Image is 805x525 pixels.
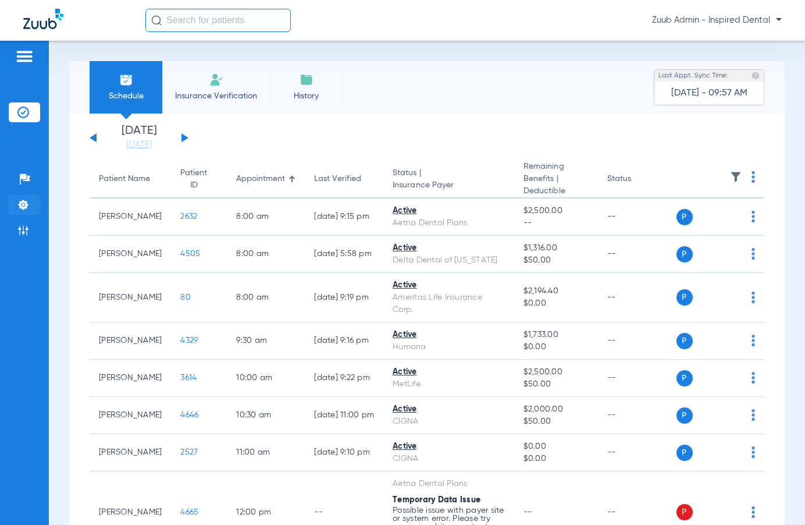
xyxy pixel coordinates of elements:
div: Active [393,329,505,341]
span: P [676,246,693,262]
span: P [676,289,693,306]
span: 80 [180,293,191,301]
span: -- [523,508,532,516]
span: [DATE] - 09:57 AM [671,87,747,99]
div: Active [393,242,505,254]
span: Schedule [98,90,154,102]
span: P [676,370,693,386]
div: Aetna Dental Plans [393,217,505,229]
span: Last Appt. Sync Time: [658,70,728,81]
td: -- [598,322,676,360]
td: [PERSON_NAME] [90,397,171,434]
span: 3614 [180,374,197,382]
td: [PERSON_NAME] [90,198,171,236]
div: CIGNA [393,416,505,428]
div: Ameritas Life Insurance Corp. [393,292,505,316]
span: 2632 [180,212,197,221]
td: 10:30 AM [227,397,305,434]
li: [DATE] [104,125,174,151]
div: Last Verified [314,173,361,185]
div: Patient Name [99,173,162,185]
td: [DATE] 5:58 PM [305,236,383,273]
td: [DATE] 11:00 PM [305,397,383,434]
span: 2527 [180,448,198,456]
span: $0.00 [523,341,589,353]
span: $2,194.40 [523,285,589,297]
img: group-dot-blue.svg [751,211,755,222]
td: [DATE] 9:15 PM [305,198,383,236]
td: [PERSON_NAME] [90,322,171,360]
div: Active [393,366,505,378]
span: Deductible [523,185,589,197]
div: Patient ID [180,167,207,191]
img: Zuub Logo [23,9,63,29]
span: $0.00 [523,441,589,453]
img: group-dot-blue.svg [751,372,755,384]
td: 8:00 AM [227,273,305,322]
div: Patient ID [180,167,218,191]
span: $2,500.00 [523,366,589,378]
span: $2,500.00 [523,205,589,217]
span: -- [523,217,589,229]
td: 8:00 AM [227,236,305,273]
div: Patient Name [99,173,150,185]
div: Active [393,279,505,292]
div: Last Verified [314,173,374,185]
img: group-dot-blue.svg [751,409,755,421]
span: P [676,333,693,349]
img: group-dot-blue.svg [751,446,755,458]
span: $2,000.00 [523,403,589,416]
img: filter.svg [730,171,742,183]
th: Status | [383,161,514,198]
img: Manual Insurance Verification [209,73,223,87]
span: $50.00 [523,254,589,267]
span: $1,316.00 [523,242,589,254]
span: Zuub Admin - Inspired Dental [652,15,782,26]
img: group-dot-blue.svg [751,171,755,183]
td: -- [598,360,676,397]
span: History [279,90,334,102]
a: [DATE] [104,139,174,151]
div: Delta Dental of [US_STATE] [393,254,505,267]
td: [PERSON_NAME] [90,434,171,471]
span: 4505 [180,250,200,258]
td: -- [598,236,676,273]
span: 4329 [180,336,198,345]
td: 8:00 AM [227,198,305,236]
td: -- [598,397,676,434]
td: 10:00 AM [227,360,305,397]
th: Remaining Benefits | [514,161,598,198]
span: P [676,445,693,461]
div: Appointment [236,173,295,185]
img: History [300,73,314,87]
td: [PERSON_NAME] [90,273,171,322]
span: 4646 [180,411,198,419]
img: last sync help info [751,72,760,80]
td: [DATE] 9:22 PM [305,360,383,397]
img: Search Icon [151,15,162,26]
span: P [676,407,693,424]
td: [DATE] 9:10 PM [305,434,383,471]
td: -- [598,434,676,471]
span: $0.00 [523,453,589,465]
div: Appointment [236,173,285,185]
span: 4665 [180,508,198,516]
td: [PERSON_NAME] [90,360,171,397]
img: group-dot-blue.svg [751,335,755,346]
img: group-dot-blue.svg [751,248,755,260]
div: Active [393,441,505,453]
span: Insurance Payer [393,179,505,191]
td: 9:30 AM [227,322,305,360]
th: Status [598,161,676,198]
td: -- [598,273,676,322]
img: Schedule [119,73,133,87]
td: 11:00 AM [227,434,305,471]
span: P [676,504,693,520]
div: Aetna Dental Plans [393,478,505,490]
span: $1,733.00 [523,329,589,341]
td: [PERSON_NAME] [90,236,171,273]
div: Active [393,205,505,217]
span: $0.00 [523,297,589,310]
div: CIGNA [393,453,505,465]
span: Insurance Verification [171,90,261,102]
